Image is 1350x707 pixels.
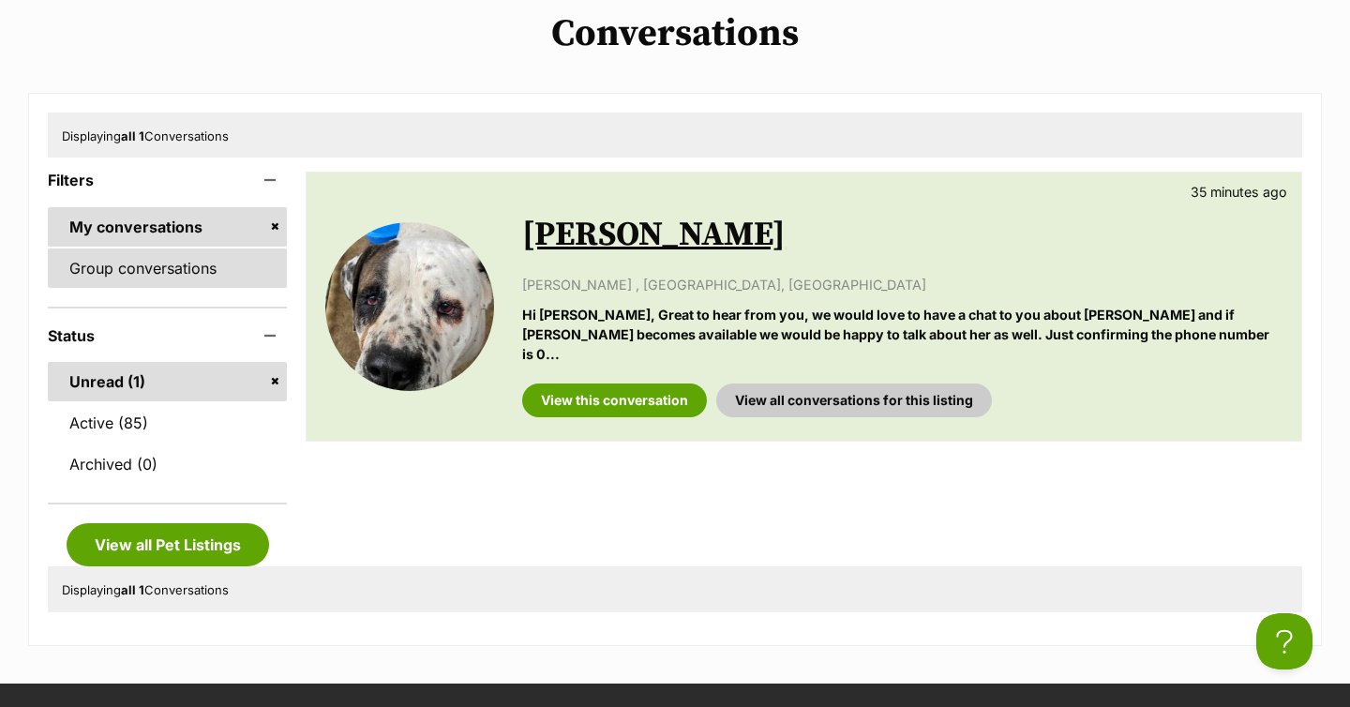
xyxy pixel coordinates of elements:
[48,207,287,247] a: My conversations
[121,128,144,143] strong: all 1
[1191,182,1287,202] p: 35 minutes ago
[48,444,287,484] a: Archived (0)
[522,305,1282,365] p: Hi [PERSON_NAME], Great to hear from you, we would love to have a chat to you about [PERSON_NAME]...
[62,128,229,143] span: Displaying Conversations
[67,523,269,566] a: View all Pet Listings
[48,327,287,344] header: Status
[325,222,494,391] img: Jenna
[62,582,229,597] span: Displaying Conversations
[522,214,786,256] a: [PERSON_NAME]
[48,403,287,443] a: Active (85)
[716,384,992,417] a: View all conversations for this listing
[48,362,287,401] a: Unread (1)
[48,172,287,188] header: Filters
[48,248,287,288] a: Group conversations
[121,582,144,597] strong: all 1
[1256,613,1312,669] iframe: Help Scout Beacon - Open
[522,384,707,417] a: View this conversation
[522,275,1282,294] p: [PERSON_NAME] , [GEOGRAPHIC_DATA], [GEOGRAPHIC_DATA]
